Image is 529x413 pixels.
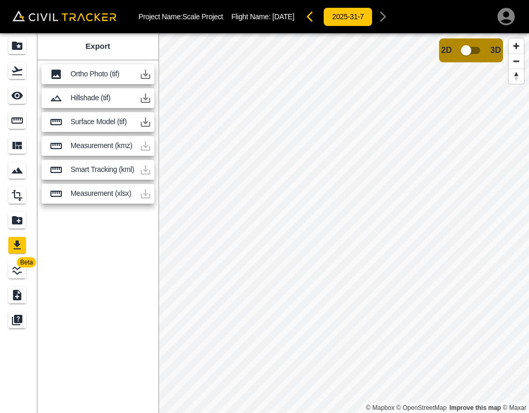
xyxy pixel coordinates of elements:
[139,12,223,21] p: Project Name: Scale Project
[509,69,524,84] button: Reset bearing to north
[502,404,526,411] a: Maxar
[231,12,294,21] p: Flight Name:
[12,10,116,21] img: Civil Tracker
[323,7,373,26] button: 2025-31-7
[158,33,529,413] canvas: Map
[366,404,394,411] a: Mapbox
[509,54,524,69] button: Zoom out
[449,404,501,411] a: Map feedback
[441,46,452,55] span: 2D
[396,404,447,411] a: OpenStreetMap
[509,38,524,54] button: Zoom in
[491,46,501,55] span: 3D
[272,12,294,21] span: [DATE]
